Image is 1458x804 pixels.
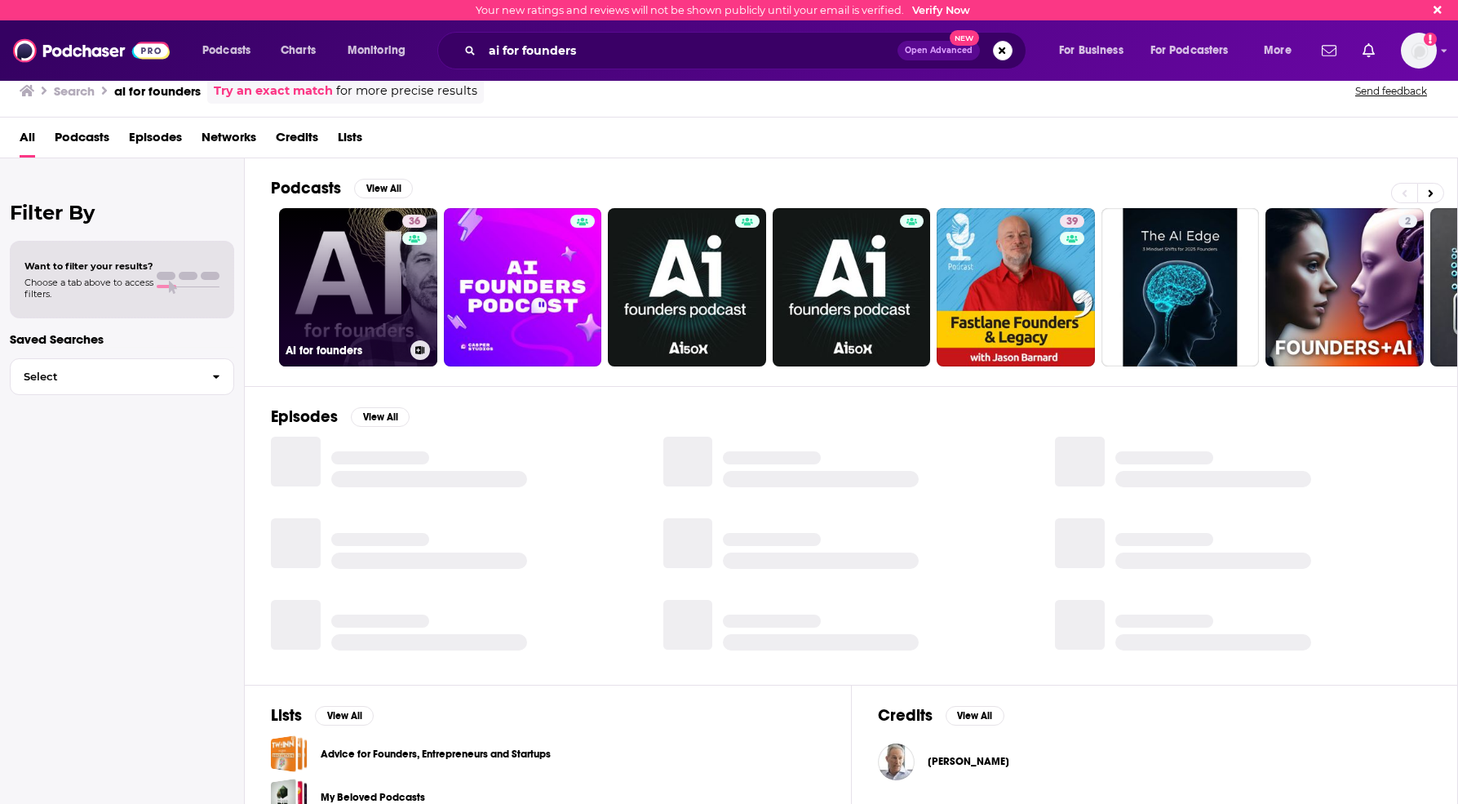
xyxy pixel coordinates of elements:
a: Try an exact match [214,82,333,100]
a: PodcastsView All [271,178,413,198]
div: Your new ratings and reviews will not be shown publicly until your email is verified. [476,4,970,16]
h3: ai for founders [114,83,201,99]
a: Advice for Founders, Entrepreneurs and Startups [321,745,551,763]
a: ListsView All [271,705,374,726]
img: Podchaser - Follow, Share and Rate Podcasts [13,35,170,66]
span: More [1264,39,1292,62]
button: open menu [191,38,272,64]
a: Episodes [129,124,182,158]
button: Send feedback [1350,84,1432,98]
h2: Filter By [10,201,234,224]
span: For Podcasters [1150,39,1229,62]
button: Open AdvancedNew [897,41,980,60]
span: 36 [409,214,420,230]
input: Search podcasts, credits, & more... [482,38,897,64]
a: Verify Now [912,4,970,16]
span: Podcasts [202,39,250,62]
button: open menu [1140,38,1252,64]
a: 2 [1398,215,1417,228]
button: View All [315,706,374,726]
button: Show profile menu [1401,33,1437,69]
span: New [950,30,979,46]
span: [PERSON_NAME] [928,755,1009,768]
button: View All [946,706,1004,726]
h3: Search [54,83,95,99]
a: Show notifications dropdown [1356,37,1381,64]
a: 39 [1060,215,1084,228]
span: Select [11,371,199,382]
a: 39 [937,208,1095,366]
h2: Podcasts [271,178,341,198]
button: open menu [1252,38,1312,64]
a: Show notifications dropdown [1315,37,1343,64]
a: All [20,124,35,158]
span: Want to filter your results? [24,260,153,272]
span: Monitoring [348,39,405,62]
span: Open Advanced [905,47,973,55]
h2: Credits [878,705,933,726]
div: Search podcasts, credits, & more... [453,32,1042,69]
a: 36AI for founders [279,208,437,366]
span: Logged in as charlottestone [1401,33,1437,69]
a: 36 [402,215,427,228]
span: for more precise results [336,82,477,100]
span: 39 [1066,214,1078,230]
button: Select [10,358,234,395]
img: User Profile [1401,33,1437,69]
span: Choose a tab above to access filters. [24,277,153,300]
span: 2 [1405,214,1411,230]
button: open menu [1048,38,1144,64]
a: EpisodesView All [271,406,410,427]
img: Jeffrey J. Bussgang [878,744,915,780]
h2: Lists [271,705,302,726]
a: Lists [338,124,362,158]
p: Saved Searches [10,331,234,347]
span: Charts [281,39,316,62]
a: Networks [202,124,256,158]
button: open menu [336,38,427,64]
a: Credits [276,124,318,158]
a: 2 [1265,208,1424,366]
a: Advice for Founders, Entrepreneurs and Startups [271,735,308,772]
h3: AI for founders [286,344,404,358]
span: For Business [1059,39,1123,62]
button: View All [354,179,413,198]
svg: Email not verified [1424,33,1437,46]
a: Charts [270,38,326,64]
a: CreditsView All [878,705,1004,726]
button: Jeffrey J. BussgangJeffrey J. Bussgang [878,735,1432,788]
button: View All [351,407,410,427]
a: Jeffrey J. Bussgang [928,755,1009,768]
h2: Episodes [271,406,338,427]
a: Podcasts [55,124,109,158]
